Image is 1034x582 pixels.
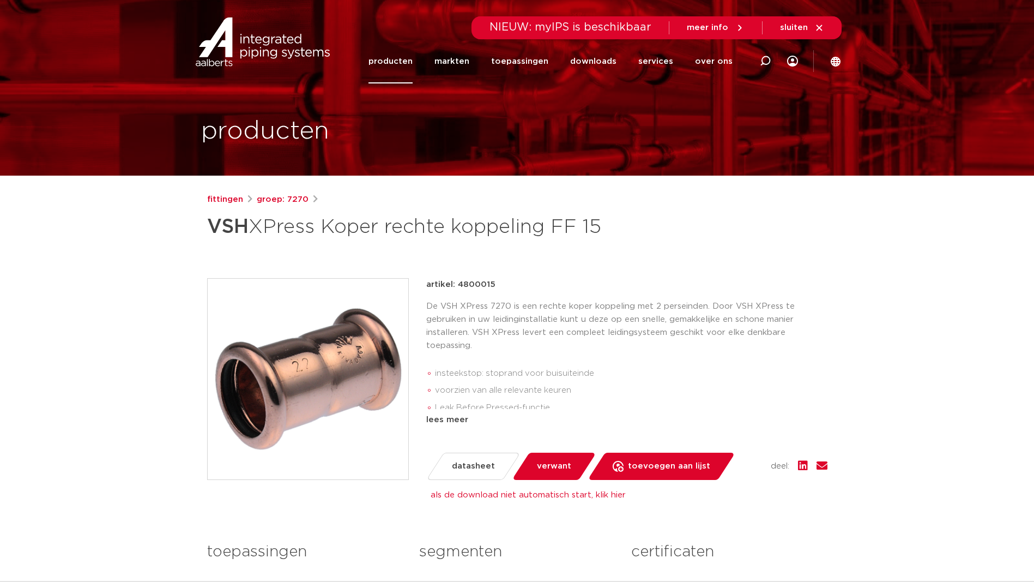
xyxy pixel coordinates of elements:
[780,23,808,32] span: sluiten
[426,453,520,480] a: datasheet
[537,458,571,475] span: verwant
[426,300,827,352] p: De VSH XPress 7270 is een rechte koper koppeling met 2 perseinden. Door VSH XPress te gebruiken i...
[435,382,827,399] li: voorzien van alle relevante keuren
[207,193,243,206] a: fittingen
[687,23,745,33] a: meer info
[695,39,733,83] a: over ons
[628,458,710,475] span: toevoegen aan lijst
[511,453,596,480] a: verwant
[489,22,651,33] span: NIEUW: myIPS is beschikbaar
[780,23,824,33] a: sluiten
[419,541,615,563] h3: segmenten
[570,39,616,83] a: downloads
[638,39,673,83] a: services
[208,279,408,479] img: Product Image for VSH XPress Koper rechte koppeling FF 15
[426,278,495,291] p: artikel: 4800015
[368,39,413,83] a: producten
[426,413,827,427] div: lees meer
[201,114,329,149] h1: producten
[491,39,548,83] a: toepassingen
[771,460,789,473] span: deel:
[207,211,616,243] h1: XPress Koper rechte koppeling FF 15
[787,39,798,83] div: my IPS
[368,39,733,83] nav: Menu
[435,365,827,382] li: insteekstop: stoprand voor buisuiteinde
[207,541,403,563] h3: toepassingen
[687,23,728,32] span: meer info
[431,491,626,499] a: als de download niet automatisch start, klik hier
[257,193,309,206] a: groep: 7270
[452,458,495,475] span: datasheet
[207,217,249,237] strong: VSH
[434,39,469,83] a: markten
[435,399,827,417] li: Leak Before Pressed-functie
[631,541,827,563] h3: certificaten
